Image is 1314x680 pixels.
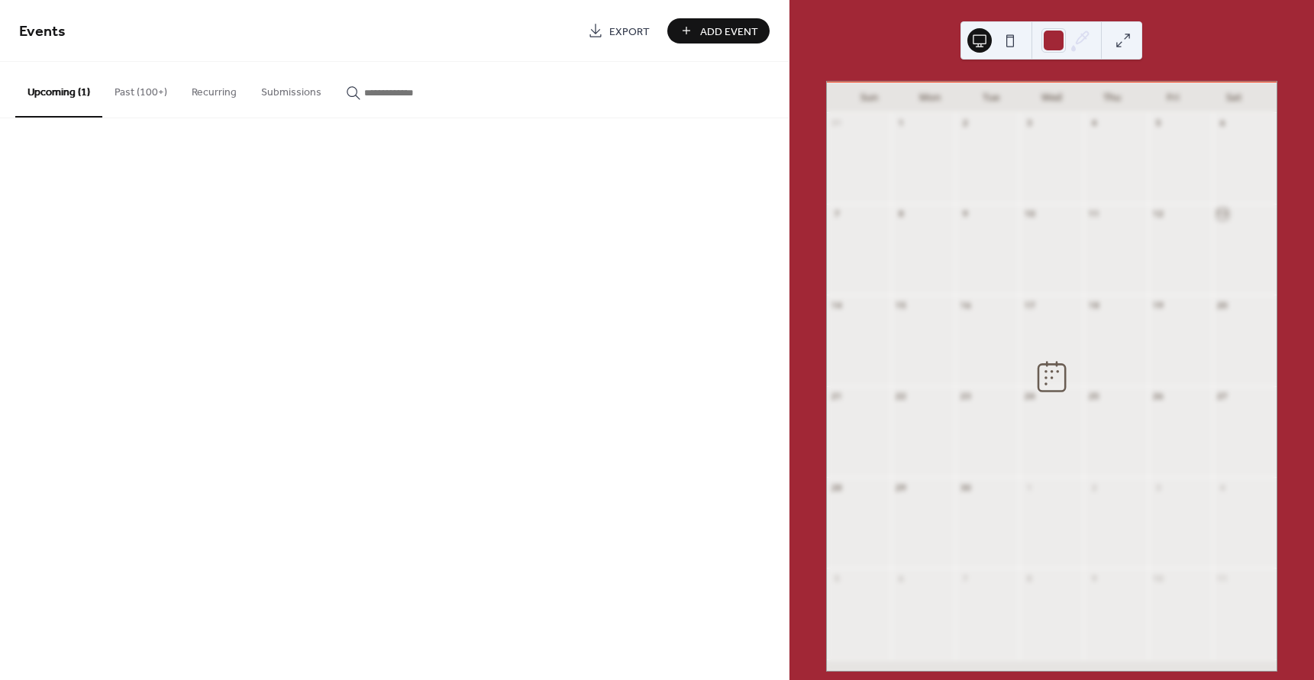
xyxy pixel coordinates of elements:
[960,208,971,220] div: 9
[1024,299,1035,311] div: 17
[1153,391,1164,402] div: 26
[1088,572,1099,584] div: 9
[831,299,843,311] div: 14
[831,482,843,493] div: 28
[960,82,1022,113] div: Tue
[1217,572,1228,584] div: 11
[831,391,843,402] div: 21
[1153,482,1164,493] div: 3
[896,118,907,129] div: 1
[1024,208,1035,220] div: 10
[1024,482,1035,493] div: 1
[179,62,249,116] button: Recurring
[1217,391,1228,402] div: 27
[960,118,971,129] div: 2
[1217,208,1228,220] div: 13
[1024,572,1035,584] div: 8
[1024,118,1035,129] div: 3
[576,18,661,44] a: Export
[249,62,334,116] button: Submissions
[700,24,758,40] span: Add Event
[19,17,66,47] span: Events
[896,572,907,584] div: 6
[1153,118,1164,129] div: 5
[1217,299,1228,311] div: 20
[1088,299,1099,311] div: 18
[1203,82,1264,113] div: Sat
[960,299,971,311] div: 16
[899,82,960,113] div: Mon
[1088,482,1099,493] div: 2
[896,482,907,493] div: 29
[1088,391,1099,402] div: 25
[896,391,907,402] div: 22
[896,208,907,220] div: 8
[609,24,650,40] span: Export
[960,391,971,402] div: 23
[831,208,843,220] div: 7
[896,299,907,311] div: 15
[1217,482,1228,493] div: 4
[831,572,843,584] div: 5
[15,62,102,118] button: Upcoming (1)
[1082,82,1143,113] div: Thu
[1153,572,1164,584] div: 10
[1088,208,1099,220] div: 11
[102,62,179,116] button: Past (100+)
[1153,208,1164,220] div: 12
[1024,391,1035,402] div: 24
[1217,118,1228,129] div: 6
[960,482,971,493] div: 30
[960,572,971,584] div: 7
[1153,299,1164,311] div: 19
[839,82,900,113] div: Sun
[831,118,843,129] div: 31
[1143,82,1204,113] div: Fri
[667,18,770,44] button: Add Event
[1088,118,1099,129] div: 4
[1021,82,1082,113] div: Wed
